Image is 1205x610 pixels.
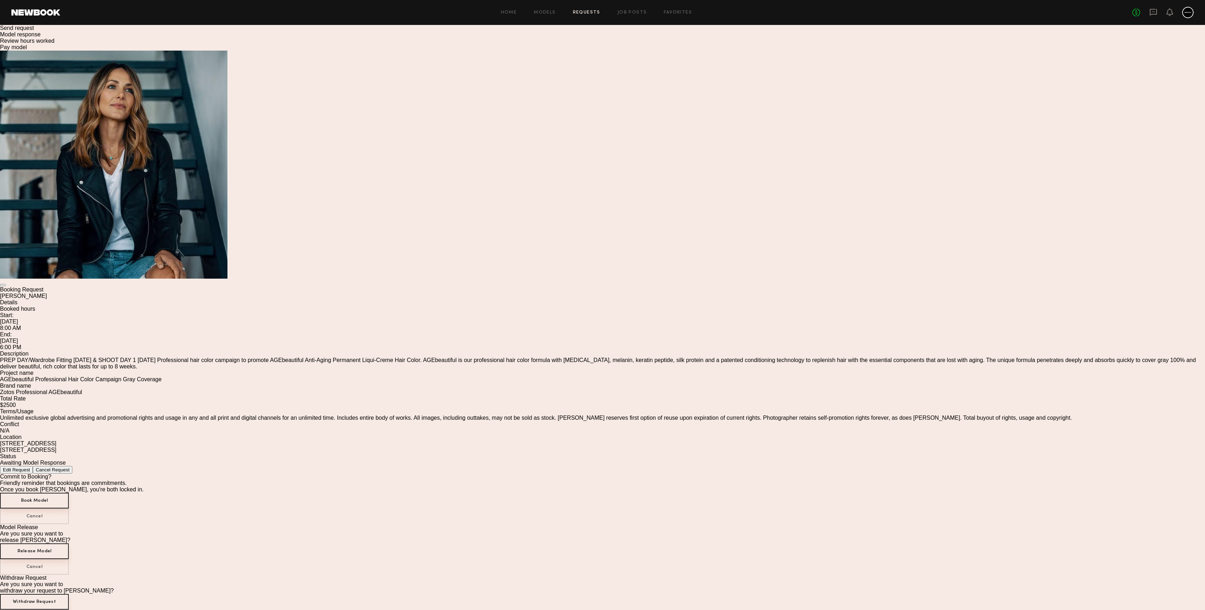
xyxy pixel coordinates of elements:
button: Cancel Request [33,466,72,474]
a: Requests [573,10,600,15]
a: Home [501,10,517,15]
a: Job Posts [617,10,647,15]
a: Models [534,10,555,15]
a: Favorites [664,10,692,15]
